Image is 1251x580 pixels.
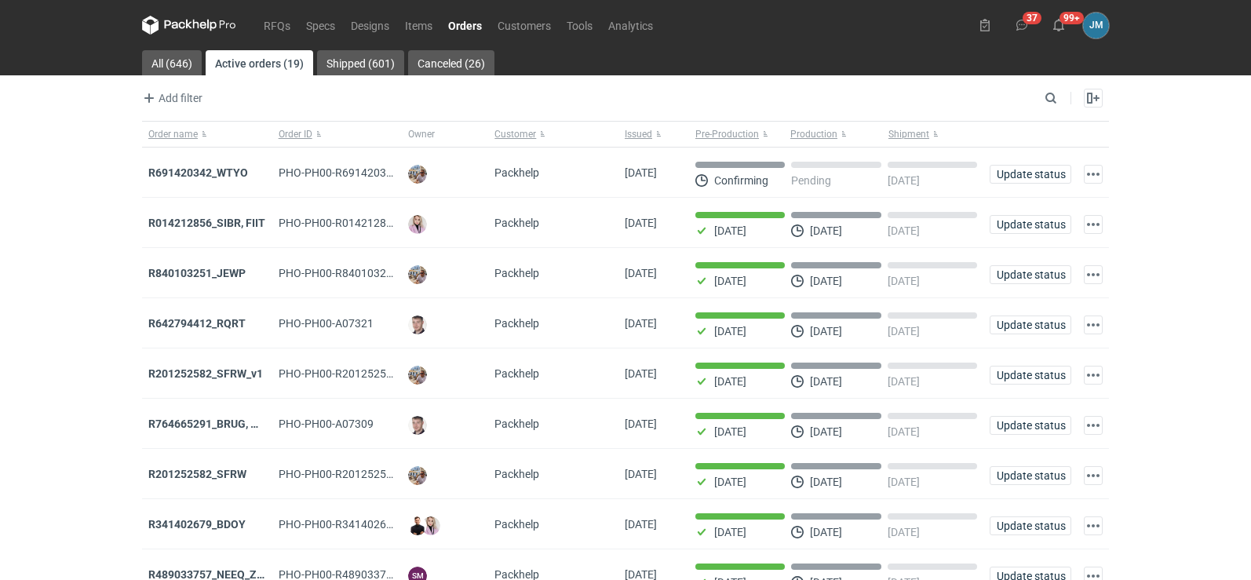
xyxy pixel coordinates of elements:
[298,16,343,35] a: Specs
[279,217,451,229] span: PHO-PH00-R014212856_SIBR,-FIIT
[990,316,1071,334] button: Update status
[494,317,539,330] span: Packhelp
[408,165,427,184] img: Michał Palasek
[625,166,657,179] span: 08/10/2025
[888,526,920,538] p: [DATE]
[990,516,1071,535] button: Update status
[625,518,657,531] span: 29/09/2025
[1041,89,1092,108] input: Search
[559,16,600,35] a: Tools
[791,174,831,187] p: Pending
[279,468,432,480] span: PHO-PH00-R201252582_SFRW
[148,217,265,229] a: R014212856_SIBR, FIIT
[494,468,539,480] span: Packhelp
[888,174,920,187] p: [DATE]
[139,89,203,108] button: Add filter
[148,367,263,380] a: R201252582_SFRW_v1
[148,128,198,140] span: Order name
[790,128,837,140] span: Production
[888,128,929,140] span: Shipment
[272,122,403,147] button: Order ID
[695,128,759,140] span: Pre-Production
[494,518,539,531] span: Packhelp
[408,215,427,234] img: Klaudia Wiśniewska
[142,50,202,75] a: All (646)
[421,516,440,535] img: Klaudia Wiśniewska
[1084,316,1103,334] button: Actions
[787,122,885,147] button: Production
[997,470,1064,481] span: Update status
[625,128,652,140] span: Issued
[1083,13,1109,38] figcaption: JM
[888,275,920,287] p: [DATE]
[397,16,440,35] a: Items
[408,265,427,284] img: Michał Palasek
[714,425,746,438] p: [DATE]
[810,275,842,287] p: [DATE]
[1084,215,1103,234] button: Actions
[1084,165,1103,184] button: Actions
[1084,416,1103,435] button: Actions
[148,468,246,480] a: R201252582_SFRW
[148,518,246,531] a: R341402679_BDOY
[1083,13,1109,38] div: Joanna Myślak
[997,169,1064,180] span: Update status
[888,476,920,488] p: [DATE]
[408,316,427,334] img: Maciej Sikora
[625,217,657,229] span: 06/10/2025
[997,319,1064,330] span: Update status
[600,16,661,35] a: Analytics
[279,418,374,430] span: PHO-PH00-A07309
[714,526,746,538] p: [DATE]
[997,420,1064,431] span: Update status
[997,520,1064,531] span: Update status
[494,267,539,279] span: Packhelp
[279,128,312,140] span: Order ID
[408,50,494,75] a: Canceled (26)
[990,215,1071,234] button: Update status
[494,217,539,229] span: Packhelp
[810,526,842,538] p: [DATE]
[408,516,427,535] img: Tomasz Kubiak
[494,128,536,140] span: Customer
[148,317,246,330] strong: R642794412_RQRT
[1084,466,1103,485] button: Actions
[488,122,618,147] button: Customer
[618,122,689,147] button: Issued
[148,267,246,279] a: R840103251_JEWP
[142,122,272,147] button: Order name
[714,174,768,187] p: Confirming
[140,89,202,108] span: Add filter
[343,16,397,35] a: Designs
[888,425,920,438] p: [DATE]
[997,269,1064,280] span: Update status
[408,366,427,385] img: Michał Palasek
[148,418,279,430] strong: R764665291_BRUG, HPRK
[990,466,1071,485] button: Update status
[1009,13,1034,38] button: 37
[142,16,236,35] svg: Packhelp Pro
[997,370,1064,381] span: Update status
[714,275,746,287] p: [DATE]
[279,518,432,531] span: PHO-PH00-R341402679_BDOY
[997,219,1064,230] span: Update status
[990,165,1071,184] button: Update status
[810,425,842,438] p: [DATE]
[714,476,746,488] p: [DATE]
[494,166,539,179] span: Packhelp
[885,122,983,147] button: Shipment
[990,265,1071,284] button: Update status
[714,325,746,337] p: [DATE]
[625,367,657,380] span: 01/10/2025
[990,416,1071,435] button: Update status
[1084,516,1103,535] button: Actions
[1046,13,1071,38] button: 99+
[888,325,920,337] p: [DATE]
[689,122,787,147] button: Pre-Production
[279,267,432,279] span: PHO-PH00-R840103251_JEWP
[494,418,539,430] span: Packhelp
[494,367,539,380] span: Packhelp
